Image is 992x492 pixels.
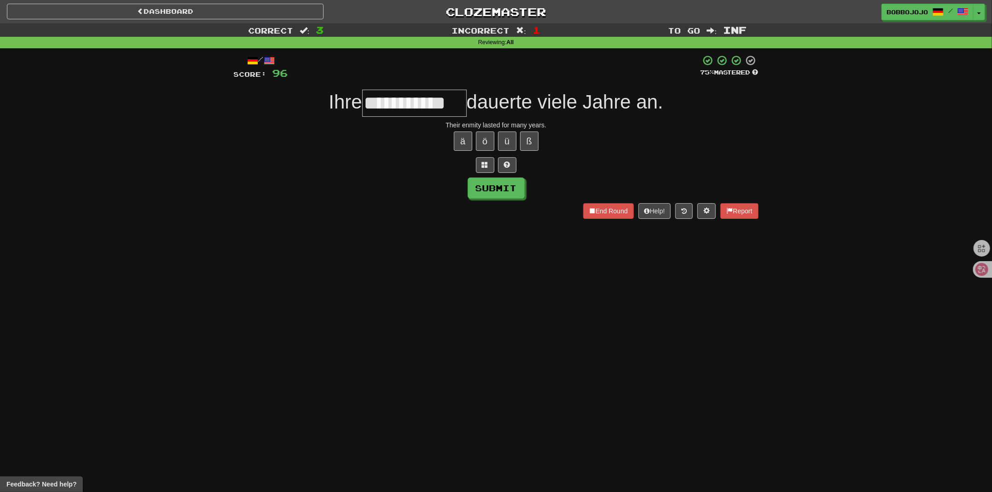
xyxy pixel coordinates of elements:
[468,177,525,199] button: Submit
[675,203,693,219] button: Round history (alt+y)
[506,39,514,46] strong: All
[887,8,928,16] span: bobbojojo
[533,24,540,35] span: 1
[720,203,758,219] button: Report
[948,7,953,14] span: /
[316,24,324,35] span: 3
[452,26,510,35] span: Incorrect
[668,26,701,35] span: To go
[476,157,494,173] button: Switch sentence to multiple choice alt+p
[707,27,717,34] span: :
[723,24,747,35] span: Inf
[337,4,654,20] a: Clozemaster
[701,69,759,77] div: Mastered
[300,27,310,34] span: :
[583,203,634,219] button: End Round
[476,132,494,151] button: ö
[516,27,526,34] span: :
[467,91,663,113] span: dauerte viele Jahre an.
[329,91,362,113] span: Ihre
[498,132,516,151] button: ü
[882,4,974,20] a: bobbojojo /
[638,203,671,219] button: Help!
[234,55,288,66] div: /
[234,70,267,78] span: Score:
[454,132,472,151] button: ä
[520,132,539,151] button: ß
[6,480,76,489] span: Open feedback widget
[248,26,293,35] span: Correct
[234,120,759,130] div: Their enmity lasted for many years.
[701,69,714,76] span: 75 %
[498,157,516,173] button: Single letter hint - you only get 1 per sentence and score half the points! alt+h
[7,4,324,19] a: Dashboard
[273,67,288,79] span: 96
